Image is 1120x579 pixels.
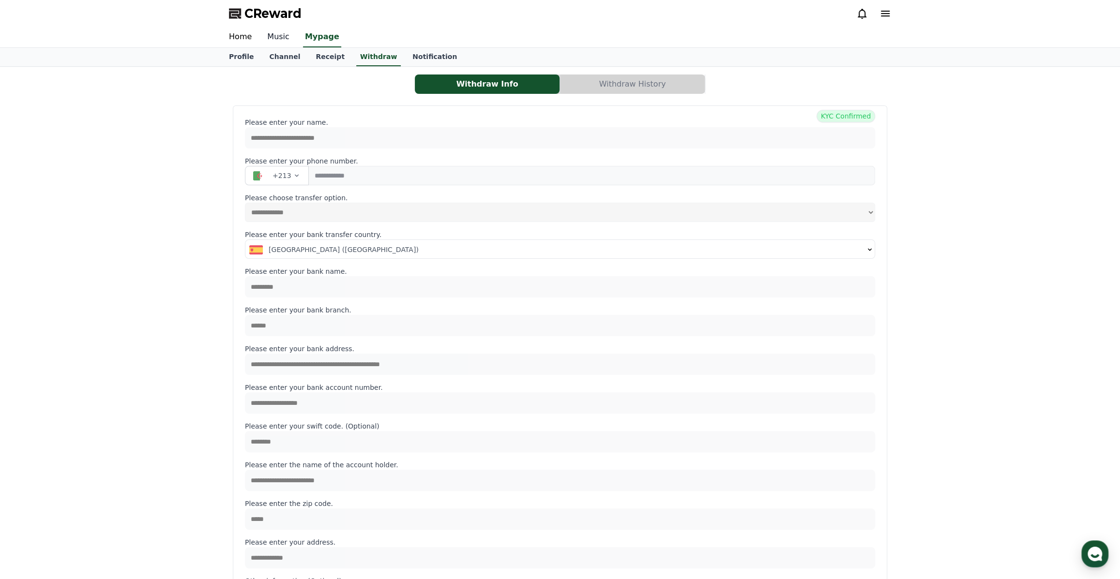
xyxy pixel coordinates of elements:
[245,193,875,203] p: Please choose transfer option.
[64,307,125,331] a: Messages
[245,267,875,276] p: Please enter your bank name.
[415,74,560,94] button: Withdraw Info
[245,230,875,239] p: Please enter your bank transfer country.
[560,74,705,94] button: Withdraw History
[125,307,186,331] a: Settings
[259,27,297,47] a: Music
[261,48,308,66] a: Channel
[269,245,419,254] span: [GEOGRAPHIC_DATA] ([GEOGRAPHIC_DATA])
[245,499,875,508] p: Please enter the zip code.
[245,383,875,392] p: Please enter your bank account number.
[143,321,167,329] span: Settings
[245,460,875,470] p: Please enter the name of the account holder.
[245,344,875,354] p: Please enter your bank address.
[356,48,401,66] a: Withdraw
[80,322,109,329] span: Messages
[245,156,875,166] p: Please enter your phone number.
[245,537,875,547] p: Please enter your address.
[245,421,875,431] p: Please enter your swift code. (Optional)
[221,48,261,66] a: Profile
[560,74,705,94] a: Withdraw History
[308,48,352,66] a: Receipt
[229,6,302,21] a: CReward
[245,118,875,127] p: Please enter your name.
[244,6,302,21] span: CReward
[817,110,875,122] span: KYC Confirmed
[272,171,291,180] span: +213
[221,27,259,47] a: Home
[415,74,560,94] a: Withdraw Info
[25,321,42,329] span: Home
[303,27,341,47] a: Mypage
[3,307,64,331] a: Home
[405,48,465,66] a: Notification
[245,305,875,315] p: Please enter your bank branch.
